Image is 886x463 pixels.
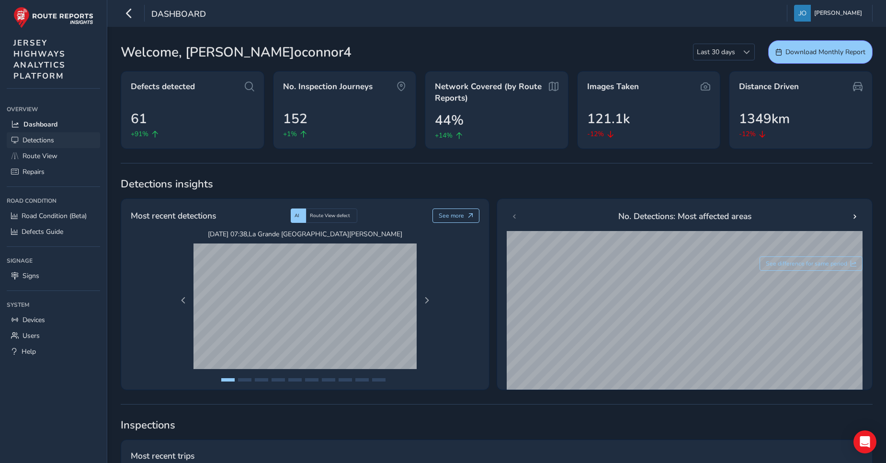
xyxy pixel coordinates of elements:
span: 152 [283,109,307,129]
span: Repairs [23,167,45,176]
a: Users [7,328,100,344]
span: AI [295,212,299,219]
button: [PERSON_NAME] [794,5,865,22]
button: Page 2 [238,378,251,382]
a: Defects Guide [7,224,100,240]
span: Dashboard [151,8,206,22]
a: Detections [7,132,100,148]
span: Help [22,347,36,356]
span: Route View defect [310,212,350,219]
button: Page 4 [272,378,285,382]
a: Signs [7,268,100,284]
button: Previous Page [177,294,190,307]
button: Page 10 [372,378,386,382]
span: Welcome, [PERSON_NAME]oconnor4 [121,42,352,62]
span: Devices [23,315,45,324]
img: diamond-layout [794,5,811,22]
span: 1349km [739,109,790,129]
span: +1% [283,129,297,139]
div: System [7,298,100,312]
span: Network Covered (by Route Reports) [435,81,546,104]
button: Page 6 [305,378,318,382]
span: [DATE] 07:38 , La Grande [GEOGRAPHIC_DATA][PERSON_NAME] [193,230,417,239]
span: 121.1k [587,109,630,129]
button: See more [432,208,480,223]
span: Detections insights [121,177,873,191]
span: No. Detections: Most affected areas [618,210,751,222]
span: Route View [23,151,57,161]
span: Images Taken [587,81,639,93]
button: Page 8 [339,378,352,382]
a: Route View [7,148,100,164]
span: Detections [23,136,54,145]
span: -12% [739,129,756,139]
span: Most recent trips [131,450,194,462]
span: Download Monthly Report [785,47,865,57]
button: Download Monthly Report [768,40,873,64]
span: Distance Driven [739,81,799,93]
span: Defects detected [131,81,195,93]
span: [PERSON_NAME] [814,5,862,22]
span: Most recent detections [131,209,216,222]
div: Route View defect [306,208,357,223]
span: 44% [435,110,464,130]
img: rr logo [13,7,93,28]
span: 61 [131,109,147,129]
span: Road Condition (Beta) [22,211,87,220]
a: Devices [7,312,100,328]
span: +91% [131,129,148,139]
button: See difference for same period [760,256,863,271]
span: Last 30 days [693,44,738,60]
button: Next Page [420,294,433,307]
div: Signage [7,254,100,268]
a: Repairs [7,164,100,180]
div: Overview [7,102,100,116]
span: JERSEY HIGHWAYS ANALYTICS PLATFORM [13,37,66,81]
span: Users [23,331,40,340]
a: Dashboard [7,116,100,132]
button: Page 7 [322,378,335,382]
a: Road Condition (Beta) [7,208,100,224]
span: Defects Guide [22,227,63,236]
span: No. Inspection Journeys [283,81,373,93]
span: Signs [23,271,39,280]
div: Open Intercom Messenger [853,430,876,453]
button: Page 9 [355,378,369,382]
span: -12% [587,129,604,139]
div: AI [291,208,306,223]
span: +14% [435,130,453,140]
span: See difference for same period [766,260,847,267]
span: Dashboard [23,120,57,129]
button: Page 1 [221,378,235,382]
button: Page 3 [255,378,268,382]
button: Page 5 [288,378,302,382]
div: Road Condition [7,194,100,208]
span: See more [439,212,464,220]
a: Help [7,344,100,359]
span: Inspections [121,418,873,432]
